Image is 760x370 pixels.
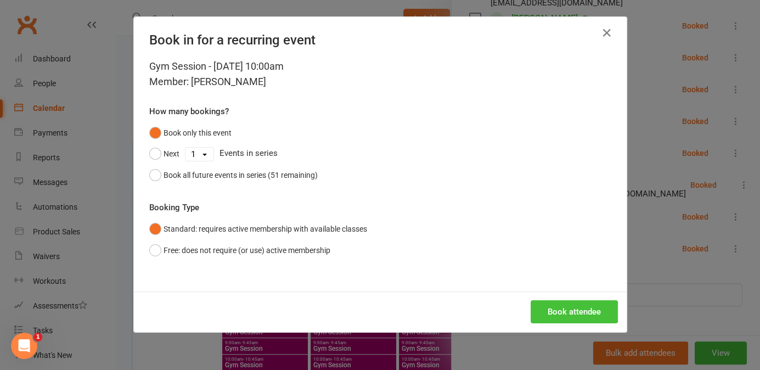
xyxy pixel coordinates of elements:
[11,333,37,359] iframe: Intercom live chat
[149,240,330,261] button: Free: does not require (or use) active membership
[149,201,199,214] label: Booking Type
[33,333,42,341] span: 1
[149,32,611,48] h4: Book in for a recurring event
[149,59,611,89] div: Gym Session - [DATE] 10:00am Member: [PERSON_NAME]
[149,143,611,164] div: Events in series
[149,122,232,143] button: Book only this event
[149,218,367,239] button: Standard: requires active membership with available classes
[164,169,318,181] div: Book all future events in series (51 remaining)
[149,105,229,118] label: How many bookings?
[598,24,616,42] button: Close
[149,165,318,186] button: Book all future events in series (51 remaining)
[531,300,618,323] button: Book attendee
[149,143,179,164] button: Next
